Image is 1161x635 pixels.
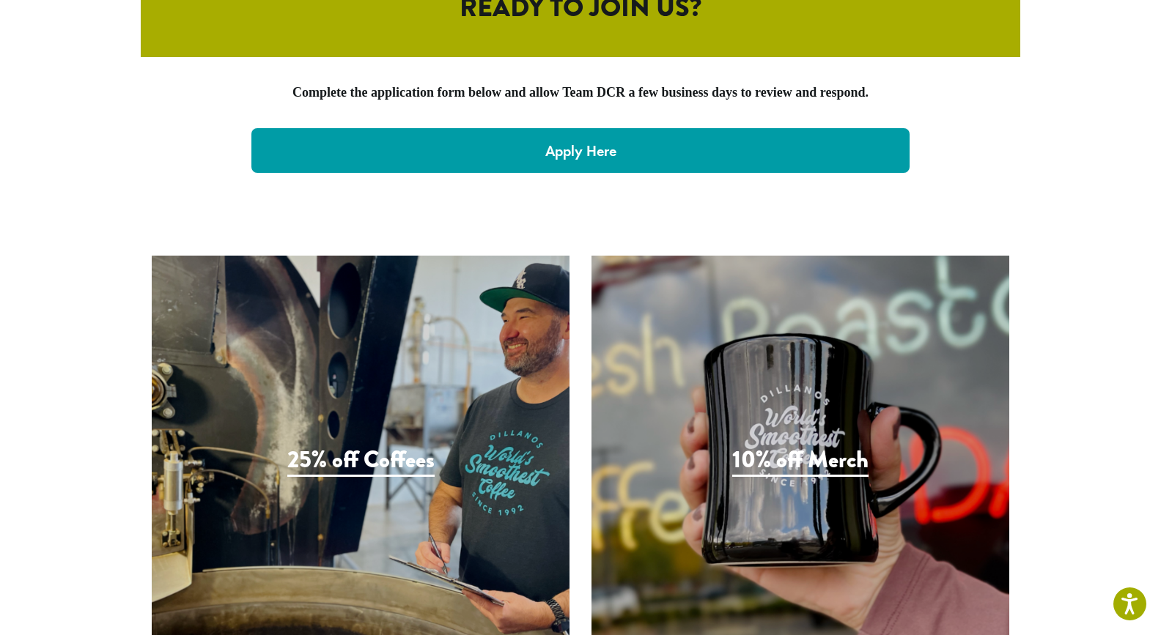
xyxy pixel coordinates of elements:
[251,128,910,173] a: Apply Here
[732,446,869,476] h3: 10% off Merch
[545,141,616,160] strong: Apply Here
[141,85,1020,101] h5: Complete the application form below and allow Team DCR a few business days to review and respond.
[287,446,435,476] h3: 25% off Coffees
